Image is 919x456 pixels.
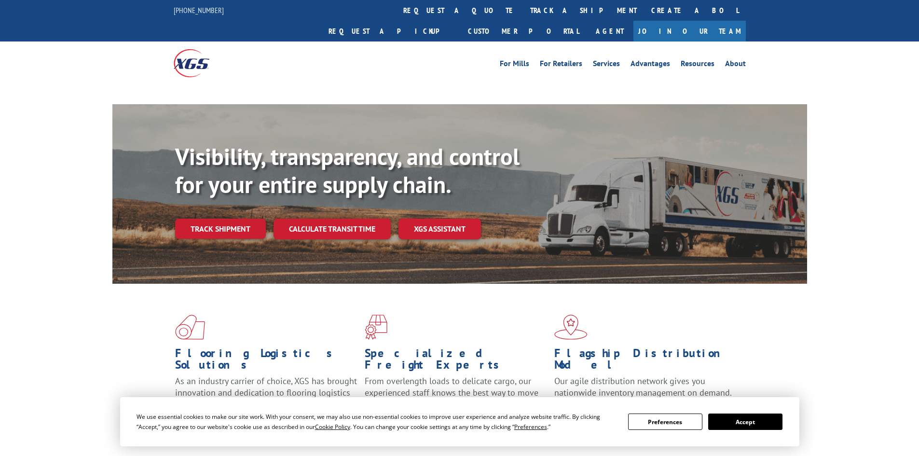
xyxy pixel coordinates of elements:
b: Visibility, transparency, and control for your entire supply chain. [175,141,520,199]
span: As an industry carrier of choice, XGS has brought innovation and dedication to flooring logistics... [175,375,357,410]
a: Services [593,60,620,70]
a: Request a pickup [321,21,461,41]
a: [PHONE_NUMBER] [174,5,224,15]
a: Agent [586,21,633,41]
button: Preferences [628,414,702,430]
h1: Flagship Distribution Model [554,347,737,375]
div: We use essential cookies to make our site work. With your consent, we may also use non-essential ... [137,412,617,432]
a: Advantages [631,60,670,70]
span: Cookie Policy [315,423,350,431]
img: xgs-icon-focused-on-flooring-red [365,315,387,340]
a: For Mills [500,60,529,70]
a: For Retailers [540,60,582,70]
div: Cookie Consent Prompt [120,397,799,446]
h1: Flooring Logistics Solutions [175,347,357,375]
a: Resources [681,60,714,70]
h1: Specialized Freight Experts [365,347,547,375]
button: Accept [708,414,782,430]
img: xgs-icon-flagship-distribution-model-red [554,315,588,340]
span: Preferences [514,423,547,431]
img: xgs-icon-total-supply-chain-intelligence-red [175,315,205,340]
a: Track shipment [175,219,266,239]
p: From overlength loads to delicate cargo, our experienced staff knows the best way to move your fr... [365,375,547,418]
a: Join Our Team [633,21,746,41]
a: About [725,60,746,70]
a: Customer Portal [461,21,586,41]
span: Our agile distribution network gives you nationwide inventory management on demand. [554,375,732,398]
a: Calculate transit time [274,219,391,239]
a: XGS ASSISTANT [398,219,481,239]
